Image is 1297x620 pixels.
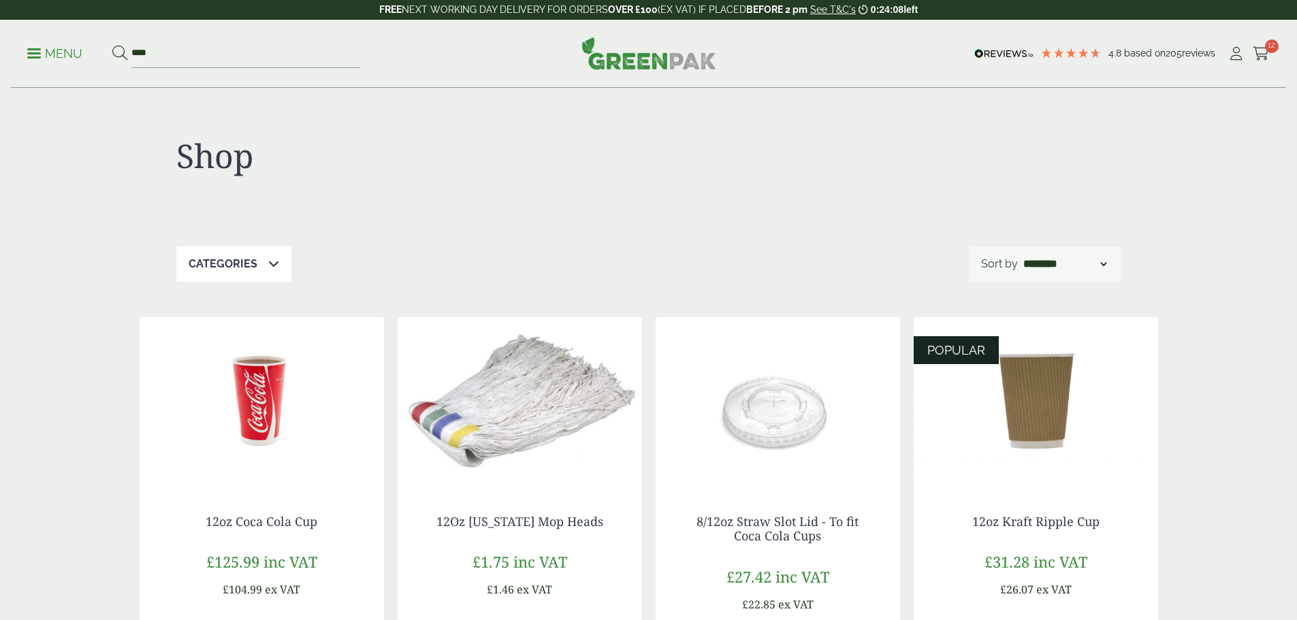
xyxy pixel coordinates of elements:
[398,317,642,487] img: 4030049A-12oz-Kentucky-Mop-Head
[189,256,257,272] p: Categories
[1021,256,1109,272] select: Shop order
[746,4,807,15] strong: BEFORE 2 pm
[871,4,903,15] span: 0:24:08
[263,551,317,572] span: inc VAT
[972,513,1100,529] a: 12oz Kraft Ripple Cup
[1265,39,1279,53] span: 12
[206,513,317,529] a: 12oz Coca Cola Cup
[436,513,603,529] a: 12Oz [US_STATE] Mop Heads
[914,317,1158,487] img: 12oz Kraft Ripple Cup-0
[1182,48,1215,59] span: reviews
[1124,48,1166,59] span: Based on
[984,551,1029,572] span: £31.28
[140,317,384,487] img: 12oz Coca Cola Cup with coke
[696,513,859,544] a: 8/12oz Straw Slot Lid - To fit Coca Cola Cups
[513,551,567,572] span: inc VAT
[981,256,1018,272] p: Sort by
[974,49,1034,59] img: REVIEWS.io
[473,551,509,572] span: £1.75
[517,582,552,597] span: ex VAT
[1253,47,1270,61] i: Cart
[1253,44,1270,64] a: 12
[1040,47,1102,59] div: 4.79 Stars
[903,4,918,15] span: left
[27,46,82,59] a: Menu
[778,597,814,612] span: ex VAT
[608,4,658,15] strong: OVER £100
[176,136,649,176] h1: Shop
[810,4,856,15] a: See T&C's
[1000,582,1034,597] span: £26.07
[1034,551,1087,572] span: inc VAT
[1166,48,1182,59] span: 205
[1108,48,1124,59] span: 4.8
[27,46,82,62] p: Menu
[927,343,985,357] span: POPULAR
[223,582,262,597] span: £104.99
[656,317,900,487] img: 12oz straw slot coke cup lid
[726,566,771,587] span: £27.42
[581,37,716,69] img: GreenPak Supplies
[265,582,300,597] span: ex VAT
[487,582,514,597] span: £1.46
[206,551,259,572] span: £125.99
[775,566,829,587] span: inc VAT
[1036,582,1072,597] span: ex VAT
[1228,47,1245,61] i: My Account
[742,597,775,612] span: £22.85
[379,4,402,15] strong: FREE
